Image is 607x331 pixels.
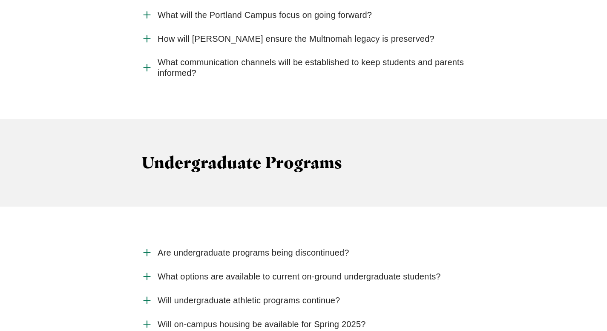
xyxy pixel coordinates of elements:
span: Are undergraduate programs being discontinued? [158,248,349,258]
span: What will the Portland Campus focus on going forward? [158,10,372,20]
span: How will [PERSON_NAME] ensure the Multnomah legacy is preserved? [158,34,434,44]
span: Will undergraduate athletic programs continue? [158,295,340,306]
span: What options are available to current on-ground undergraduate students? [158,271,441,282]
span: Will on-campus housing be available for Spring 2025? [158,319,365,330]
h3: Undergraduate Programs [141,153,466,173]
span: What communication channels will be established to keep students and parents informed? [158,57,466,78]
